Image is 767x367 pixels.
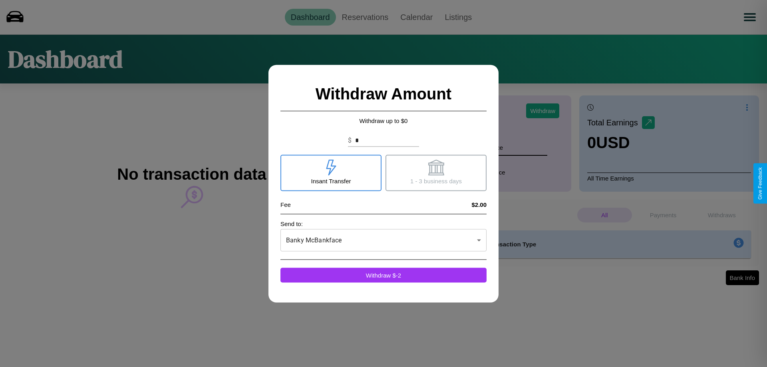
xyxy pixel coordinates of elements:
button: Withdraw $-2 [280,268,487,282]
h4: $2.00 [471,201,487,208]
h2: Withdraw Amount [280,77,487,111]
p: Fee [280,199,291,210]
p: 1 - 3 business days [410,175,462,186]
div: Banky McBankface [280,229,487,251]
p: Insant Transfer [311,175,351,186]
p: Send to: [280,218,487,229]
div: Give Feedback [757,167,763,200]
p: Withdraw up to $ 0 [280,115,487,126]
p: $ [348,135,352,145]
